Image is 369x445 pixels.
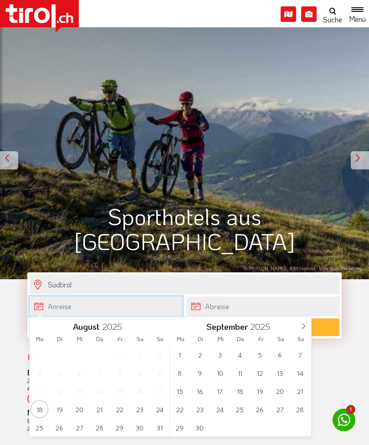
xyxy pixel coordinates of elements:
[191,400,209,418] span: September 23, 2025
[171,419,189,436] span: September 29, 2025
[211,346,229,363] span: September 3, 2025
[71,400,88,418] span: August 20, 2025
[170,336,190,342] span: Mo
[73,322,99,331] span: August
[91,382,108,400] span: August 14, 2025
[187,297,339,316] input: Abreise
[111,419,128,436] span: August 29, 2025
[150,336,170,342] span: So
[151,382,169,400] span: August 17, 2025
[271,364,289,382] span: September 13, 2025
[27,204,342,254] h1: Sporthotels aus [GEOGRAPHIC_DATA]
[346,405,355,414] span: 1
[90,336,110,342] span: Do
[71,419,88,436] span: August 27, 2025
[248,321,278,332] input: Year
[111,400,128,418] span: August 22, 2025
[91,400,108,418] span: August 21, 2025
[211,400,229,418] span: September 24, 2025
[231,400,249,418] span: September 25, 2025
[51,419,68,436] span: August 26, 2025
[50,336,70,342] span: Di
[271,346,289,363] span: September 6, 2025
[191,419,209,436] span: September 30, 2025
[131,346,149,363] span: August 2, 2025
[301,6,317,22] i: Fotogalerie
[190,336,210,342] span: Di
[251,382,269,400] span: September 19, 2025
[271,336,291,342] span: Sa
[51,400,68,418] span: August 19, 2025
[231,382,249,400] span: September 18, 2025
[251,400,269,418] span: September 26, 2025
[171,400,189,418] span: September 22, 2025
[271,382,289,400] span: September 20, 2025
[151,364,169,382] span: August 10, 2025
[30,297,182,316] input: Anreise
[211,364,229,382] span: September 10, 2025
[291,382,309,400] span: September 21, 2025
[31,364,48,382] span: August 4, 2025
[91,419,108,436] span: August 28, 2025
[191,382,209,400] span: September 16, 2025
[31,400,48,418] span: August 18, 2025
[171,382,189,400] span: September 15, 2025
[30,336,50,342] span: Mo
[71,382,88,400] span: August 13, 2025
[27,368,117,377] b: Bei uns ist Ihr Urlaub sicher
[281,6,296,22] i: Karte öffnen
[30,275,339,294] input: Wo soll's hingehen?
[231,346,249,363] span: September 4, 2025
[27,369,171,392] div: Zahlung erfolgt vor Ort. Direkter Kontakt mit dem Gastgeber
[111,346,128,363] span: August 1, 2025
[70,336,90,342] span: Mi
[27,409,171,432] div: Bester Preis wird garantiert - keine Zusatzkosten - absolute Transparenz
[210,336,231,342] span: Mi
[131,400,149,418] span: August 23, 2025
[131,364,149,382] span: August 9, 2025
[31,419,48,436] span: August 25, 2025
[171,346,189,363] span: September 1, 2025
[211,382,229,400] span: September 17, 2025
[51,382,68,400] span: August 12, 2025
[111,382,128,400] span: August 15, 2025
[291,336,311,342] span: So
[99,321,129,332] input: Year
[251,364,269,382] span: September 12, 2025
[71,364,88,382] span: August 6, 2025
[27,408,123,417] b: Mehr Urlaub für weniger Geld
[251,346,269,363] span: September 5, 2025
[333,409,355,431] a: 1
[130,336,150,342] span: Sa
[151,419,169,436] span: August 31, 2025
[31,382,48,400] span: August 11, 2025
[231,364,249,382] span: September 11, 2025
[131,382,149,400] span: August 16, 2025
[131,419,149,436] span: August 30, 2025
[231,336,251,342] span: Do
[111,364,128,382] span: August 8, 2025
[291,346,309,363] span: September 7, 2025
[291,364,309,382] span: September 14, 2025
[151,400,169,418] span: August 24, 2025
[271,400,289,418] span: September 27, 2025
[51,364,68,382] span: August 5, 2025
[191,364,209,382] span: September 9, 2025
[151,346,169,363] span: August 3, 2025
[110,336,130,342] span: Fr
[91,364,108,382] span: August 7, 2025
[171,364,189,382] span: September 8, 2025
[291,400,309,418] span: September 28, 2025
[191,346,209,363] span: September 2, 2025
[251,336,271,342] span: Fr
[206,322,248,331] span: September
[346,5,369,23] button: Toggle navigation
